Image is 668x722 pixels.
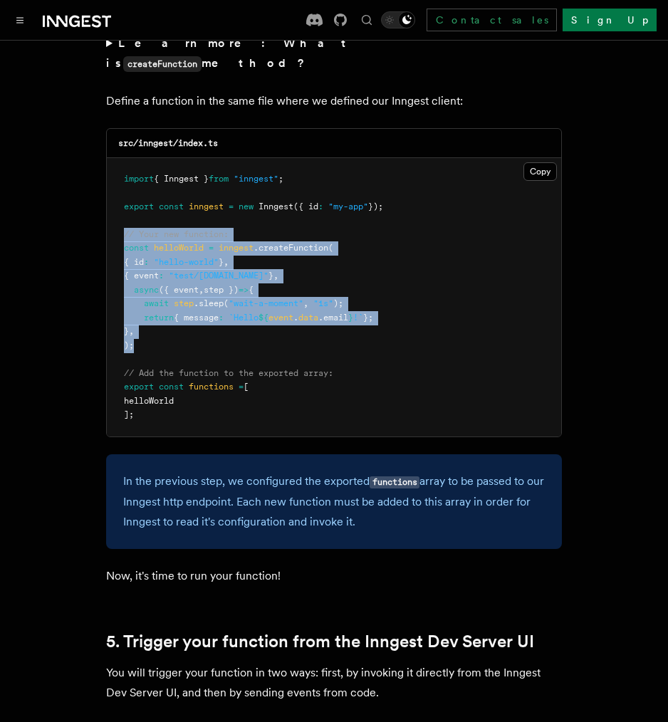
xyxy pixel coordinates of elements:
span: , [199,285,204,295]
p: You will trigger your function in two ways: first, by invoking it directly from the Inngest Dev S... [106,663,562,703]
code: src/inngest/index.ts [118,138,218,148]
a: 5. Trigger your function from the Inngest Dev Server UI [106,632,534,652]
span: ({ id [293,202,318,211]
span: ( [224,298,229,308]
span: .createFunction [254,243,328,253]
summary: Learn more: What iscreateFunctionmethod? [106,33,562,74]
span: "my-app" [328,202,368,211]
span: { message [174,313,219,323]
span: async [134,285,159,295]
span: : [144,257,149,267]
span: "hello-world" [154,257,219,267]
code: functions [370,476,419,488]
span: } [268,271,273,281]
span: from [209,174,229,184]
span: .email [318,313,348,323]
a: Sign Up [563,9,657,31]
span: const [159,382,184,392]
span: "wait-a-moment" [229,298,303,308]
span: step [174,298,194,308]
span: ]; [124,409,134,419]
span: helloWorld [124,396,174,406]
span: } [219,257,224,267]
span: ; [278,174,283,184]
button: Copy [523,162,557,181]
span: : [219,313,224,323]
span: => [239,285,249,295]
span: ); [333,298,343,308]
span: step }) [204,285,239,295]
a: Contact sales [427,9,557,31]
span: await [144,298,169,308]
span: inngest [189,202,224,211]
span: export [124,382,154,392]
span: import [124,174,154,184]
p: In the previous step, we configured the exported array to be passed to our Inngest http endpoint.... [123,471,545,532]
code: createFunction [123,56,202,72]
span: : [318,202,323,211]
p: Now, it's time to run your function! [106,566,562,586]
span: { Inngest } [154,174,209,184]
span: = [239,382,244,392]
span: `Hello [229,313,259,323]
span: = [229,202,234,211]
span: "test/[DOMAIN_NAME]" [169,271,268,281]
span: } [124,326,129,336]
span: const [124,243,149,253]
strong: Learn more: What is method? [106,36,352,70]
span: : [159,271,164,281]
span: , [273,271,278,281]
button: Toggle dark mode [381,11,415,28]
span: }); [368,202,383,211]
span: ); [124,340,134,350]
span: "inngest" [234,174,278,184]
button: Find something... [358,11,375,28]
span: inngest [219,243,254,253]
span: ${ [259,313,268,323]
span: ( [328,243,333,253]
span: .sleep [194,298,224,308]
span: ({ event [159,285,199,295]
span: , [224,257,229,267]
span: export [124,202,154,211]
span: helloWorld [154,243,204,253]
span: new [239,202,254,211]
p: Define a function in the same file where we defined our Inngest client: [106,91,562,111]
span: Inngest [259,202,293,211]
span: }; [363,313,373,323]
span: , [303,298,308,308]
span: data [298,313,318,323]
span: . [293,313,298,323]
button: Toggle navigation [11,11,28,28]
span: functions [189,382,234,392]
span: { id [124,257,144,267]
span: { event [124,271,159,281]
span: , [129,326,134,336]
span: return [144,313,174,323]
span: // Add the function to the exported array: [124,368,333,378]
span: const [159,202,184,211]
span: = [209,243,214,253]
span: [ [244,382,249,392]
span: } [348,313,353,323]
span: !` [353,313,363,323]
span: // Your new function: [124,229,229,239]
span: event [268,313,293,323]
span: "1s" [313,298,333,308]
span: { [249,285,254,295]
